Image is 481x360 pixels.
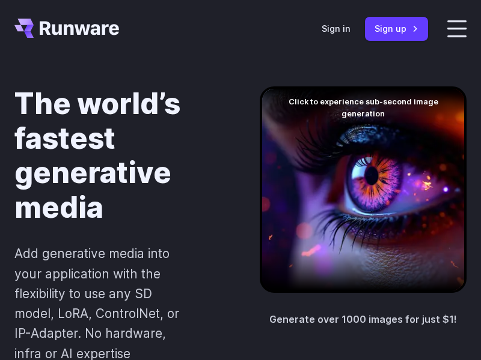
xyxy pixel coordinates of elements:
[365,17,428,40] a: Sign up
[269,312,457,328] p: Generate over 1000 images for just $1!
[14,19,119,38] a: Go to /
[14,86,221,224] h1: The world’s fastest generative media
[322,22,351,35] a: Sign in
